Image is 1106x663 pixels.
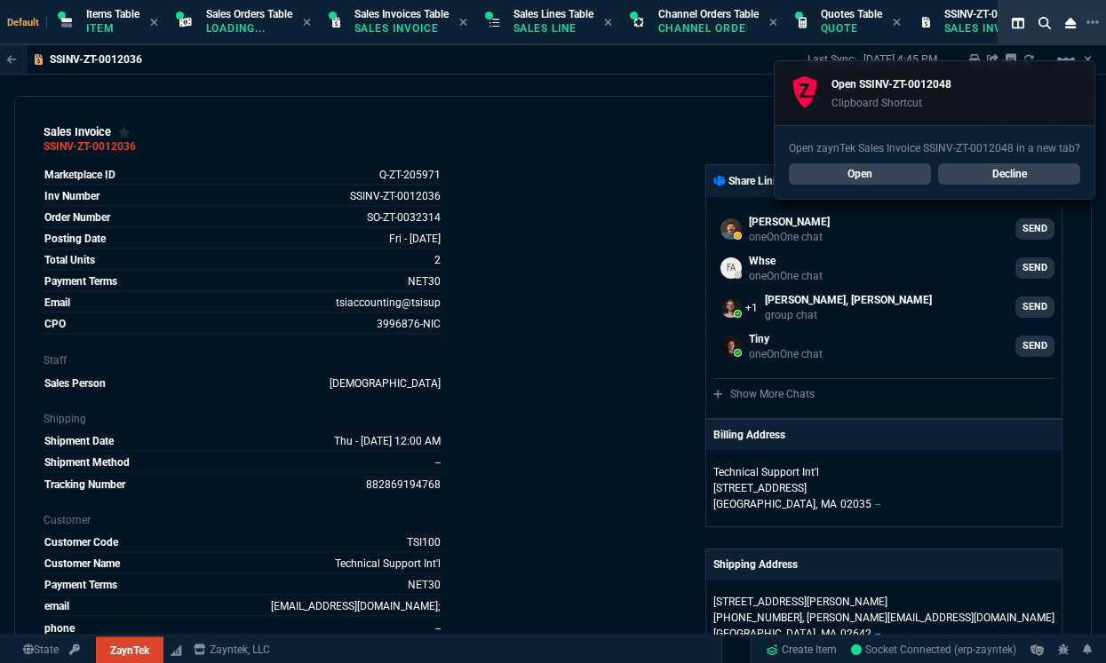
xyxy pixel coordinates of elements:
[765,292,932,308] p: [PERSON_NAME], [PERSON_NAME]
[851,643,1016,656] span: Socket Connected (erp-zayntek)
[44,435,114,447] span: Shipment Date
[821,8,882,20] span: Quotes Table
[821,627,837,640] span: MA
[86,21,139,36] p: Item
[44,476,442,493] tr: undefined
[335,557,441,570] a: Technical Support Int'l
[44,597,442,617] tr: tsiaccounting@tsisupport.com;
[44,275,117,288] span: Payment Terms
[1055,49,1077,70] mat-icon: Example home icon
[831,96,951,110] p: Clipboard Shortcut
[44,411,442,427] p: Shipping
[749,253,823,269] p: Whse
[50,52,142,67] p: SSINV-ZT-0012036
[118,125,131,139] div: Add to Watchlist
[759,636,844,663] a: Create Item
[64,642,85,658] a: API TOKEN
[86,8,139,20] span: Items Table
[749,230,830,244] p: oneOnOne chat
[713,480,1054,496] p: [STREET_ADDRESS]
[435,456,441,469] span: --
[749,269,823,283] p: oneOnOne chat
[7,17,47,28] span: Default
[938,163,1080,185] a: Decline
[379,169,441,181] span: See Marketplace Order
[713,594,1054,610] p: [STREET_ADDRESS][PERSON_NAME]
[44,169,115,181] span: Marketplace ID
[851,642,1016,658] a: YF3pS1cQW8VPYnLXAAFV
[44,294,442,313] tr: tsiaccounting@tsisupport.com;
[944,21,1033,36] p: Sales Invoice
[350,190,441,202] a: See Marketplace Order
[765,308,932,322] p: group chat
[749,347,823,361] p: oneOnOne chat
[875,627,880,640] span: --
[44,230,442,249] tr: Posting Date
[44,233,106,245] span: Posting Date
[407,536,441,549] span: TSI100
[749,331,823,347] p: Tiny
[44,555,442,574] tr: undefined
[1015,335,1054,357] a: SEND
[44,576,442,596] tr: undefined
[713,498,817,510] span: [GEOGRAPHIC_DATA],
[150,16,158,30] nx-icon: Close Tab
[944,8,1035,20] span: SSINV-ZT-0011997
[1015,257,1054,279] a: SEND
[44,272,442,292] tr: undefined
[44,622,75,635] span: phone
[513,8,593,20] span: Sales Lines Table
[840,627,871,640] span: 02642
[354,21,443,36] p: Sales Invoice
[7,53,17,66] nx-icon: Back to Table
[188,642,275,658] a: msbcCompanyName
[44,557,120,570] span: Customer Name
[336,296,441,309] span: tsiaccounting@tsisupport.com;
[44,125,131,139] div: Sales Invoice
[377,318,441,330] span: tsiaccounting@tsisupport.com;
[44,190,99,202] span: Inv Number
[435,622,441,635] a: --
[1031,12,1058,34] nx-icon: Search
[44,166,442,185] tr: See Marketplace Order
[44,318,66,330] span: CPO
[713,328,1054,364] a: ryan.neptune@fornida.com
[44,187,442,207] tr: See Marketplace Order
[408,579,441,591] a: NET30
[44,254,95,266] span: Total Units
[271,600,441,612] a: [EMAIL_ADDRESS][DOMAIN_NAME];
[789,163,931,185] a: Open
[44,375,442,392] tr: undefined
[44,251,442,271] tr: undefined
[893,16,901,30] nx-icon: Close Tab
[389,233,441,245] span: Posting Date
[1015,296,1054,318] a: SEND
[354,8,449,20] span: Sales Invoices Table
[713,388,815,400] a: Show More Chats
[44,533,442,553] tr: undefined
[658,8,759,20] span: Channel Orders Table
[18,642,64,658] a: Global State
[44,377,106,390] span: Sales Person
[1015,218,1054,240] a: SEND
[44,296,70,309] span: Email
[44,146,136,148] a: SSINV-ZT-0012036
[604,16,612,30] nx-icon: Close Tab
[206,21,292,36] p: Loading...
[749,214,830,230] p: [PERSON_NAME]
[44,315,442,335] tr: tsiaccounting@tsisupport.com;
[713,250,1054,286] a: whse@fornida.com
[367,211,441,224] a: See Marketplace Order
[713,627,817,640] span: [GEOGRAPHIC_DATA],
[658,21,747,36] p: Channel Order
[831,76,951,92] p: Open SSINV-ZT-0012048
[44,352,442,368] p: Staff
[459,16,467,30] nx-icon: Close Tab
[44,456,130,469] span: Shipment Method
[1086,14,1099,31] nx-icon: Open New Tab
[769,16,777,30] nx-icon: Close Tab
[334,435,441,447] span: 2025-07-17T00:00:00.000Z
[713,173,778,189] p: Share Link
[713,289,1054,325] a: Brian.Over@fornida.com,michael.licea@fornida.com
